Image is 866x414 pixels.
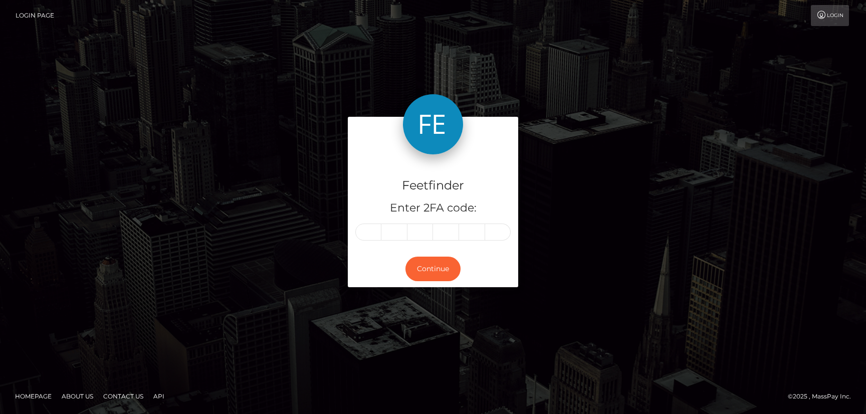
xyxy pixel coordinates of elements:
[405,257,461,281] button: Continue
[403,94,463,154] img: Feetfinder
[99,388,147,404] a: Contact Us
[11,388,56,404] a: Homepage
[788,391,858,402] div: © 2025 , MassPay Inc.
[149,388,168,404] a: API
[811,5,849,26] a: Login
[16,5,54,26] a: Login Page
[355,177,511,194] h4: Feetfinder
[355,200,511,216] h5: Enter 2FA code:
[58,388,97,404] a: About Us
